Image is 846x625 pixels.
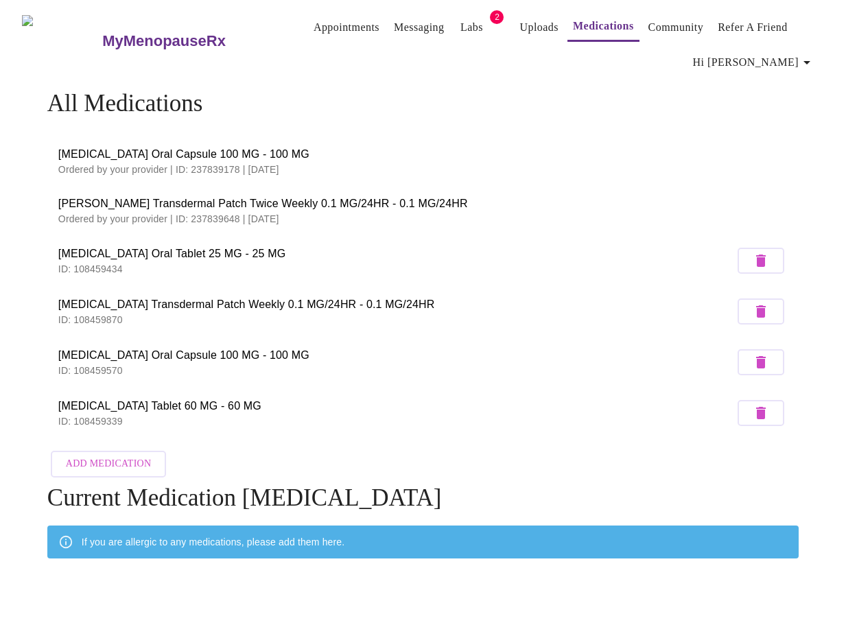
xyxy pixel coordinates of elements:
button: Add Medication [51,451,166,477]
span: Hi [PERSON_NAME] [693,53,815,72]
a: Appointments [314,18,379,37]
span: Add Medication [66,456,151,473]
h4: All Medications [47,90,799,117]
button: Messaging [388,14,449,41]
p: ID: 108459870 [58,313,734,327]
button: Community [643,14,709,41]
a: Medications [573,16,634,36]
span: [MEDICAL_DATA] Oral Capsule 100 MG - 100 MG [58,347,734,364]
span: 2 [490,10,504,24]
p: ID: 108459339 [58,414,734,428]
button: Hi [PERSON_NAME] [688,49,821,76]
span: [PERSON_NAME] Transdermal Patch Twice Weekly 0.1 MG/24HR - 0.1 MG/24HR [58,196,788,212]
a: MyMenopauseRx [101,17,281,65]
p: Ordered by your provider | ID: 237839648 | [DATE] [58,212,788,226]
span: [MEDICAL_DATA] Transdermal Patch Weekly 0.1 MG/24HR - 0.1 MG/24HR [58,296,734,313]
a: Uploads [519,18,559,37]
button: Appointments [308,14,385,41]
a: Labs [460,18,483,37]
span: [MEDICAL_DATA] Oral Tablet 25 MG - 25 MG [58,246,734,262]
button: Labs [449,14,493,41]
button: Refer a Friend [712,14,793,41]
span: [MEDICAL_DATA] Tablet 60 MG - 60 MG [58,398,734,414]
p: Ordered by your provider | ID: 237839178 | [DATE] [58,163,788,176]
h4: Current Medication [MEDICAL_DATA] [47,484,799,512]
span: [MEDICAL_DATA] Oral Capsule 100 MG - 100 MG [58,146,788,163]
button: Medications [567,12,639,42]
button: Uploads [514,14,564,41]
a: Community [648,18,704,37]
p: ID: 108459570 [58,364,734,377]
p: ID: 108459434 [58,262,734,276]
a: Refer a Friend [718,18,788,37]
a: Messaging [394,18,444,37]
img: MyMenopauseRx Logo [22,15,101,67]
div: If you are allergic to any medications, please add them here. [82,530,344,554]
h3: MyMenopauseRx [102,32,226,50]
